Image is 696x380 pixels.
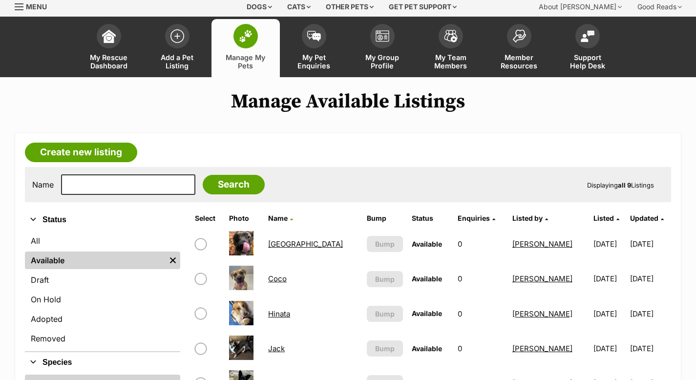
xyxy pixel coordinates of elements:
[367,236,403,252] button: Bump
[26,2,47,11] span: Menu
[268,214,288,222] span: Name
[566,53,610,70] span: Support Help Desk
[375,239,395,249] span: Bump
[630,214,664,222] a: Updated
[630,297,670,331] td: [DATE]
[363,211,407,226] th: Bump
[412,309,442,317] span: Available
[618,181,631,189] strong: all 9
[512,214,548,222] a: Listed by
[166,252,180,269] a: Remove filter
[25,232,180,250] a: All
[211,19,280,77] a: Manage My Pets
[590,297,630,331] td: [DATE]
[268,344,285,353] a: Jack
[454,262,507,296] td: 0
[25,252,166,269] a: Available
[630,214,658,222] span: Updated
[512,274,572,283] a: [PERSON_NAME]
[590,332,630,365] td: [DATE]
[102,29,116,43] img: dashboard-icon-eb2f2d2d3e046f16d808141f083e7271f6b2e854fb5c12c21221c1fb7104beca.svg
[458,214,495,222] a: Enquiries
[25,271,180,289] a: Draft
[412,274,442,283] span: Available
[630,332,670,365] td: [DATE]
[630,227,670,261] td: [DATE]
[280,19,348,77] a: My Pet Enquiries
[87,53,131,70] span: My Rescue Dashboard
[593,214,619,222] a: Listed
[581,30,594,42] img: help-desk-icon-fdf02630f3aa405de69fd3d07c3f3aa587a6932b1a1747fa1d2bba05be0121f9.svg
[25,330,180,347] a: Removed
[348,19,417,77] a: My Group Profile
[75,19,143,77] a: My Rescue Dashboard
[454,297,507,331] td: 0
[376,30,389,42] img: group-profile-icon-3fa3cf56718a62981997c0bc7e787c4b2cf8bcc04b72c1350f741eb67cf2f40e.svg
[367,340,403,357] button: Bump
[454,332,507,365] td: 0
[375,343,395,354] span: Bump
[512,344,572,353] a: [PERSON_NAME]
[143,19,211,77] a: Add a Pet Listing
[239,30,253,42] img: manage-my-pets-icon-02211641906a0b7f246fdf0571729dbe1e7629f14944591b6c1af311fb30b64b.svg
[630,262,670,296] td: [DATE]
[268,239,343,249] a: [GEOGRAPHIC_DATA]
[203,175,265,194] input: Search
[155,53,199,70] span: Add a Pet Listing
[367,306,403,322] button: Bump
[307,31,321,42] img: pet-enquiries-icon-7e3ad2cf08bfb03b45e93fb7055b45f3efa6380592205ae92323e6603595dc1f.svg
[25,356,180,369] button: Species
[367,271,403,287] button: Bump
[191,211,225,226] th: Select
[444,30,458,42] img: team-members-icon-5396bd8760b3fe7c0b43da4ab00e1e3bb1a5d9ba89233759b79545d2d3fc5d0d.svg
[458,214,490,222] span: translation missing: en.admin.listings.index.attributes.enquiries
[590,227,630,261] td: [DATE]
[454,227,507,261] td: 0
[593,214,614,222] span: Listed
[512,239,572,249] a: [PERSON_NAME]
[429,53,473,70] span: My Team Members
[485,19,553,77] a: Member Resources
[25,291,180,308] a: On Hold
[412,240,442,248] span: Available
[375,274,395,284] span: Bump
[590,262,630,296] td: [DATE]
[497,53,541,70] span: Member Resources
[512,309,572,318] a: [PERSON_NAME]
[292,53,336,70] span: My Pet Enquiries
[587,181,654,189] span: Displaying Listings
[25,143,137,162] a: Create new listing
[170,29,184,43] img: add-pet-listing-icon-0afa8454b4691262ce3f59096e99ab1cd57d4a30225e0717b998d2c9b9846f56.svg
[32,180,54,189] label: Name
[512,214,543,222] span: Listed by
[25,230,180,351] div: Status
[268,309,290,318] a: Hinata
[268,274,287,283] a: Coco
[225,211,263,226] th: Photo
[224,53,268,70] span: Manage My Pets
[25,310,180,328] a: Adopted
[553,19,622,77] a: Support Help Desk
[268,214,293,222] a: Name
[375,309,395,319] span: Bump
[25,213,180,226] button: Status
[417,19,485,77] a: My Team Members
[412,344,442,353] span: Available
[360,53,404,70] span: My Group Profile
[512,29,526,42] img: member-resources-icon-8e73f808a243e03378d46382f2149f9095a855e16c252ad45f914b54edf8863c.svg
[408,211,453,226] th: Status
